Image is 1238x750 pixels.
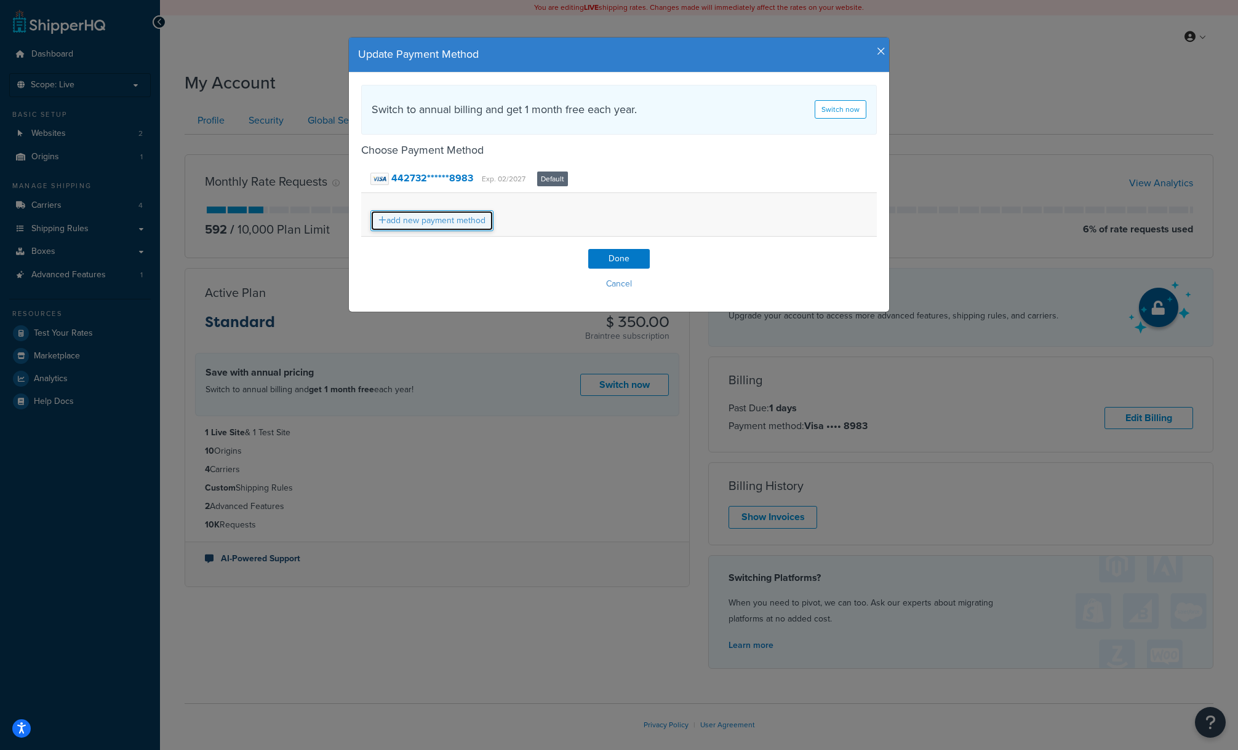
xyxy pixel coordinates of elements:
[815,100,866,119] a: Switch now
[537,172,568,186] span: Default
[361,275,877,293] button: Cancel
[482,173,525,184] small: Exp. 02/2027
[372,101,637,118] h4: Switch to annual billing and get 1 month free each year.
[370,210,493,231] a: add new payment method
[370,173,389,185] img: visa.png
[358,47,880,63] h4: Update Payment Method
[361,142,877,159] h4: Choose Payment Method
[588,249,650,269] input: Done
